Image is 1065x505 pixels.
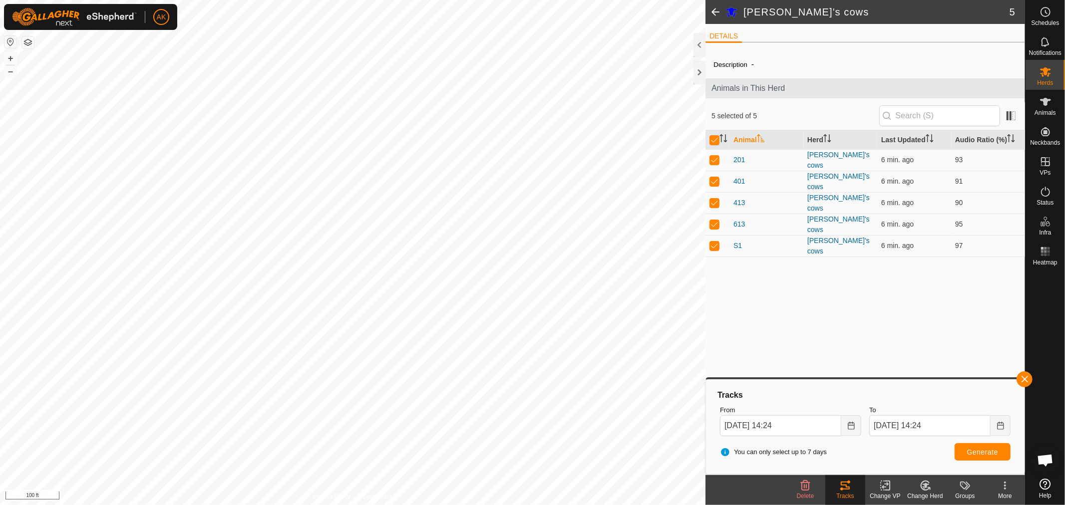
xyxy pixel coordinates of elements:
a: Help [1026,475,1065,503]
p-sorticon: Activate to sort [823,136,831,144]
span: Oct 15, 2025, 2:20 PM [881,199,914,207]
span: Delete [797,493,814,500]
span: Oct 15, 2025, 2:20 PM [881,220,914,228]
div: [PERSON_NAME]'s cows [807,214,873,235]
span: Notifications [1029,50,1062,56]
span: S1 [733,241,742,251]
span: Oct 15, 2025, 2:20 PM [881,242,914,250]
button: Choose Date [991,415,1011,436]
button: Generate [955,443,1011,461]
span: 401 [733,176,745,187]
button: + [4,52,16,64]
span: 613 [733,219,745,230]
h2: [PERSON_NAME]'s cows [743,6,1010,18]
th: Audio Ratio (%) [951,130,1025,150]
th: Herd [803,130,877,150]
span: 5 selected of 5 [711,111,879,121]
img: Gallagher Logo [12,8,137,26]
span: AK [157,12,166,22]
p-sorticon: Activate to sort [1007,136,1015,144]
span: Help [1039,493,1052,499]
span: 5 [1010,4,1015,19]
span: 413 [733,198,745,208]
label: To [869,405,1011,415]
button: Reset Map [4,36,16,48]
div: [PERSON_NAME]'s cows [807,193,873,214]
button: Map Layers [22,36,34,48]
span: 201 [733,155,745,165]
div: Change VP [865,492,905,501]
div: Groups [945,492,985,501]
label: From [720,405,861,415]
span: Animals [1035,110,1056,116]
div: [PERSON_NAME]'s cows [807,150,873,171]
li: DETAILS [706,31,742,43]
span: VPs [1040,170,1051,176]
span: Oct 15, 2025, 2:20 PM [881,156,914,164]
div: [PERSON_NAME]'s cows [807,171,873,192]
span: Heatmap [1033,259,1058,265]
span: Generate [967,448,998,456]
div: Change Herd [905,492,945,501]
input: Search (S) [879,105,1000,126]
span: You can only select up to 7 days [720,447,827,457]
p-sorticon: Activate to sort [719,136,727,144]
p-sorticon: Activate to sort [757,136,765,144]
p-sorticon: Activate to sort [926,136,934,144]
a: Privacy Policy [314,492,351,501]
span: 91 [955,177,963,185]
div: More [985,492,1025,501]
span: Schedules [1031,20,1059,26]
label: Description [713,61,747,68]
th: Animal [729,130,803,150]
span: Infra [1039,230,1051,236]
span: Animals in This Herd [711,82,1019,94]
span: Status [1037,200,1054,206]
span: Herds [1037,80,1053,86]
span: 97 [955,242,963,250]
div: [PERSON_NAME]'s cows [807,236,873,256]
th: Last Updated [877,130,951,150]
span: 95 [955,220,963,228]
div: Tracks [825,492,865,501]
span: 93 [955,156,963,164]
span: - [747,56,758,72]
div: Open chat [1031,445,1061,475]
span: Neckbands [1030,140,1060,146]
span: Oct 15, 2025, 2:20 PM [881,177,914,185]
span: 90 [955,199,963,207]
div: Tracks [716,389,1015,401]
button: – [4,65,16,77]
a: Contact Us [362,492,392,501]
button: Choose Date [841,415,861,436]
